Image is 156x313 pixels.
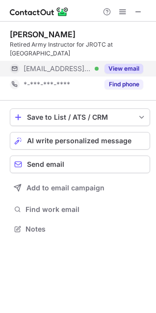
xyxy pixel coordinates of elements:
button: Reveal Button [104,64,143,74]
span: AI write personalized message [27,137,131,145]
button: Notes [10,222,150,236]
button: Send email [10,156,150,173]
span: [EMAIL_ADDRESS][DOMAIN_NAME] [24,64,91,73]
button: Reveal Button [104,79,143,89]
div: Save to List / ATS / CRM [27,113,133,121]
span: Add to email campaign [26,184,104,192]
button: AI write personalized message [10,132,150,150]
span: Send email [27,160,64,168]
button: Find work email [10,203,150,216]
span: Notes [26,225,146,234]
span: Find work email [26,205,146,214]
div: [PERSON_NAME] [10,29,76,39]
button: Add to email campaign [10,179,150,197]
button: save-profile-one-click [10,108,150,126]
img: ContactOut v5.3.10 [10,6,69,18]
div: Retired Army Instructor for JROTC at [GEOGRAPHIC_DATA] [10,40,150,58]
